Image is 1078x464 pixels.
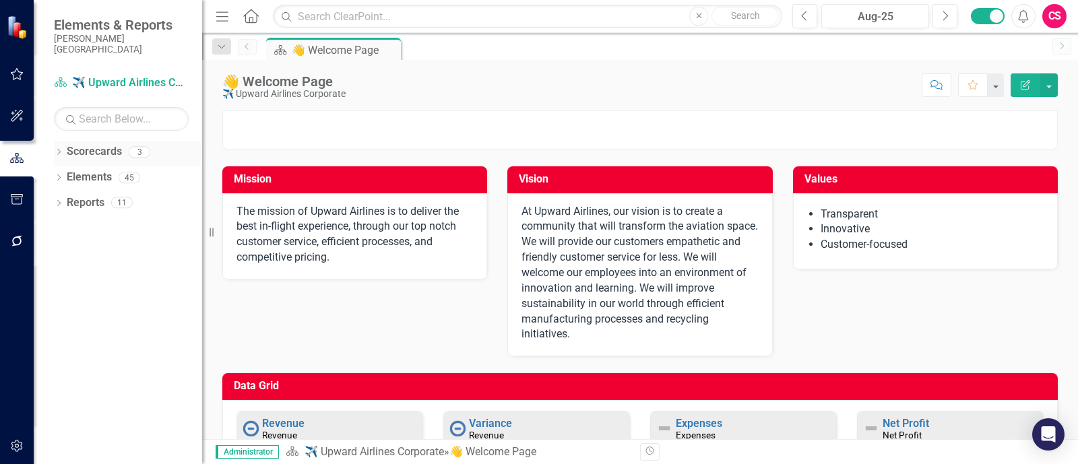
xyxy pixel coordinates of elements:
[826,9,924,25] div: Aug-25
[305,445,444,458] a: ✈️ Upward Airlines Corporate
[273,5,782,28] input: Search ClearPoint...
[469,417,512,430] a: Variance
[67,144,122,160] a: Scorecards
[67,195,104,211] a: Reports
[676,430,716,440] small: Expenses
[54,75,189,91] a: ✈️ Upward Airlines Corporate
[129,146,150,158] div: 3
[821,222,1044,237] li: Innovative
[804,173,1051,185] h3: Values
[54,17,189,33] span: Elements & Reports
[111,197,133,209] div: 11
[1042,4,1067,28] button: CS
[262,430,297,440] small: Revenue
[67,170,112,185] a: Elements
[286,444,630,460] div: »
[711,7,779,26] button: Search
[234,173,480,185] h3: Mission
[821,237,1044,253] li: Customer-focused
[216,445,279,459] span: Administrator
[676,417,722,430] a: Expenses
[54,107,189,131] input: Search Below...
[222,74,346,89] div: 👋 Welcome Page
[883,417,929,430] a: Net Profit
[863,420,879,436] img: Not Defined
[656,420,672,436] img: Not Defined
[262,417,305,430] a: Revenue
[222,89,346,99] div: ✈️ Upward Airlines Corporate
[883,430,922,440] small: Net Profit
[821,207,1044,222] li: Transparent
[469,430,504,440] small: Revenue
[54,33,189,55] small: [PERSON_NAME][GEOGRAPHIC_DATA]
[521,204,758,343] p: At Upward Airlines, our vision is to create a community that will transform the aviation space. W...
[821,4,929,28] button: Aug-25
[7,15,30,39] img: ClearPoint Strategy
[119,172,140,183] div: 45
[449,420,466,436] img: No Information
[519,173,765,185] h3: Vision
[731,10,760,21] span: Search
[1032,418,1065,451] div: Open Intercom Messenger
[236,204,473,265] p: The mission of Upward Airlines is to deliver the best in-flight experience, through our top notch...
[243,420,259,436] img: No Information
[449,445,536,458] div: 👋 Welcome Page
[234,380,1051,392] h3: Data Grid
[292,42,398,59] div: 👋 Welcome Page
